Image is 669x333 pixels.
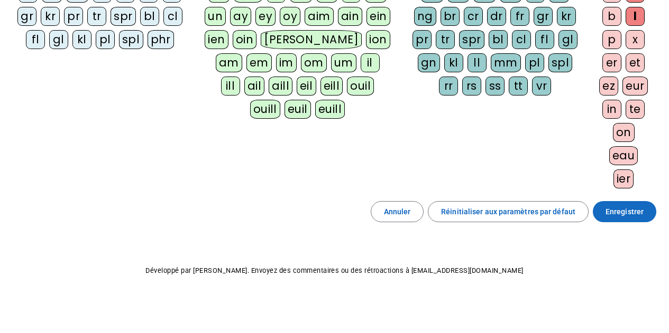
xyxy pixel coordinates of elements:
[489,30,508,49] div: bl
[626,53,645,72] div: et
[347,77,374,96] div: ouil
[384,205,411,218] span: Annuler
[338,7,363,26] div: ain
[301,53,327,72] div: om
[414,7,436,26] div: ng
[148,30,175,49] div: phr
[626,7,645,26] div: l
[557,7,576,26] div: kr
[216,53,242,72] div: am
[96,30,115,49] div: pl
[441,205,575,218] span: Réinitialiser aux paramètres par défaut
[509,77,528,96] div: tt
[491,53,521,72] div: mm
[468,53,487,72] div: ll
[462,77,481,96] div: rs
[230,7,251,26] div: ay
[485,77,505,96] div: ss
[602,53,621,72] div: er
[87,7,106,26] div: tr
[439,77,458,96] div: rr
[315,100,345,119] div: euill
[246,53,272,72] div: em
[436,30,455,49] div: tr
[441,7,460,26] div: br
[111,7,136,26] div: spr
[613,123,635,142] div: on
[371,201,424,222] button: Annuler
[626,30,645,49] div: x
[331,53,356,72] div: um
[269,77,292,96] div: aill
[548,53,573,72] div: spl
[255,7,276,26] div: ey
[320,77,343,96] div: eill
[418,53,440,72] div: gn
[599,77,618,96] div: ez
[205,7,226,26] div: un
[72,30,91,49] div: kl
[280,7,300,26] div: oy
[361,53,380,72] div: il
[366,7,390,26] div: ein
[602,7,621,26] div: b
[413,30,432,49] div: pr
[602,30,621,49] div: p
[602,100,621,119] div: in
[244,77,265,96] div: ail
[532,77,551,96] div: vr
[250,100,280,119] div: ouill
[366,30,390,49] div: ion
[140,7,159,26] div: bl
[626,100,645,119] div: te
[609,146,638,165] div: eau
[163,7,182,26] div: cl
[510,7,529,26] div: fr
[285,100,311,119] div: euil
[459,30,484,49] div: spr
[297,77,316,96] div: eil
[428,201,589,222] button: Réinitialiser aux paramètres par défaut
[613,169,634,188] div: ier
[119,30,143,49] div: spl
[525,53,544,72] div: pl
[49,30,68,49] div: gl
[221,77,240,96] div: ill
[444,53,463,72] div: kl
[17,7,36,26] div: gr
[622,77,648,96] div: eur
[487,7,506,26] div: dr
[41,7,60,26] div: kr
[261,30,362,49] div: [PERSON_NAME]
[512,30,531,49] div: cl
[558,30,578,49] div: gl
[606,205,644,218] span: Enregistrer
[464,7,483,26] div: cr
[276,53,297,72] div: im
[535,30,554,49] div: fl
[534,7,553,26] div: gr
[64,7,83,26] div: pr
[593,201,656,222] button: Enregistrer
[26,30,45,49] div: fl
[305,7,334,26] div: aim
[8,264,661,277] p: Développé par [PERSON_NAME]. Envoyez des commentaires ou des rétroactions à [EMAIL_ADDRESS][DOMAI...
[205,30,228,49] div: ien
[233,30,257,49] div: oin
